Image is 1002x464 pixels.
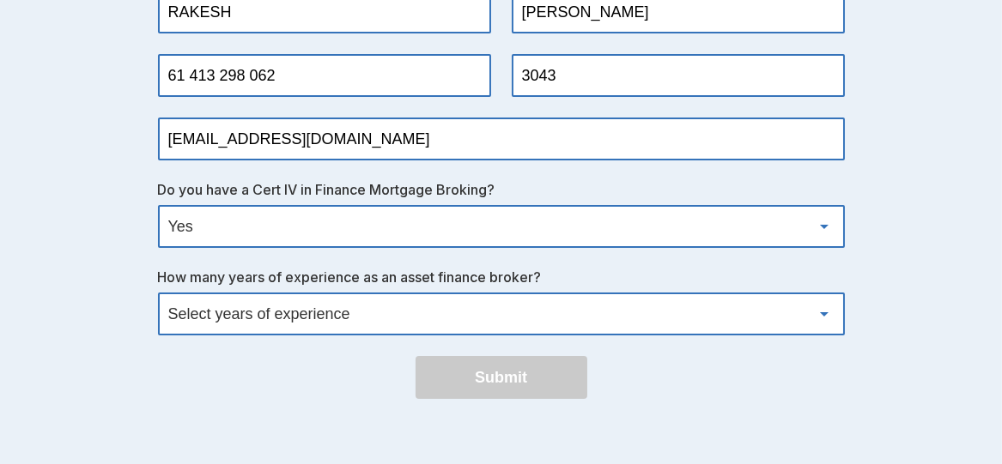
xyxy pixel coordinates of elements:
input: Email [160,119,843,159]
div: Do you have a Cert IV in Finance Mortgage Broking? [158,181,845,198]
input: Mobile [160,56,489,95]
input: Postcode [513,56,843,95]
div: How many years of experience as an asset finance broker? [158,268,845,286]
button: Submit [416,356,587,399]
